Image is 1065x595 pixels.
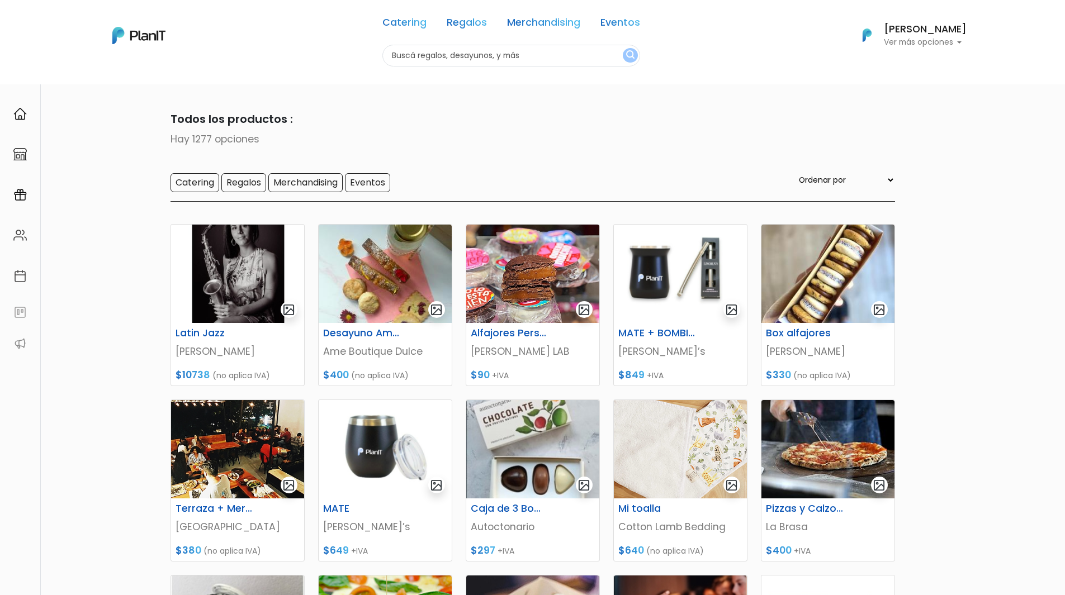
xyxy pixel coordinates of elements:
h6: [PERSON_NAME] [884,25,967,35]
input: Buscá regalos, desayunos, y más [382,45,640,66]
span: $400 [766,544,792,557]
h6: Latin Jazz [169,327,261,339]
img: gallery-light [282,303,295,316]
img: thumb_terraza.jpg [171,400,304,498]
a: gallery-light MATE [PERSON_NAME]’s $649 +IVA [318,399,452,561]
span: $90 [471,368,490,382]
img: gallery-light [578,303,590,316]
img: thumb_PHOTO-2021-06-03-19-26-04__1_.jpg [319,225,452,323]
img: home-e721727adea9d79c4d83392d1f703f7f8bce08238fde08b1acbfd93340b81755.svg [13,107,27,121]
p: Autoctonario [471,520,595,534]
img: gallery-light [578,479,590,492]
span: +IVA [647,370,664,381]
a: gallery-light Latin Jazz [PERSON_NAME] $10738 (no aplica IVA) [171,224,305,386]
h6: MATE + BOMBILLA [612,327,703,339]
img: gallery-light [282,479,295,492]
span: (no aplica IVA) [351,370,409,381]
span: $10738 [176,368,210,382]
img: gallery-light [725,479,738,492]
img: search_button-432b6d5273f82d61273b3651a40e1bd1b912527efae98b1b7a1b2c0702e16a8d.svg [626,50,635,61]
p: [PERSON_NAME]’s [323,520,447,534]
img: thumb_WhatsApp_Image_2022-09-28_at_09.18.48__1_.jpeg [761,225,894,323]
input: Merchandising [268,173,343,192]
a: gallery-light Pizzas y Calzones La Brasa $400 +IVA [761,399,895,561]
span: $297 [471,544,495,557]
p: [PERSON_NAME] [176,344,300,359]
img: thumb_image__copia___copia___copia___copia___copia___copia___copia___copia___copia___copia___copi... [171,225,304,323]
img: gallery-light [430,303,443,316]
span: (no aplica IVA) [646,545,704,556]
img: thumb_multiuso.png [614,400,747,498]
span: +IVA [794,545,811,556]
img: PlanIt Logo [855,23,879,47]
img: feedback-78b5a0c8f98aac82b08bfc38622c3050aee476f2c9584af64705fc4e61158814.svg [13,306,27,319]
img: thumb_pizza.jpg [761,400,894,498]
a: gallery-light Box alfajores [PERSON_NAME] $330 (no aplica IVA) [761,224,895,386]
img: calendar-87d922413cdce8b2cf7b7f5f62616a5cf9e4887200fb71536465627b3292af00.svg [13,269,27,283]
p: [GEOGRAPHIC_DATA] [176,520,300,534]
a: Merchandising [507,18,580,31]
a: gallery-light Terraza + Merienda [GEOGRAPHIC_DATA] $380 (no aplica IVA) [171,399,305,561]
a: gallery-light MATE + BOMBILLA [PERSON_NAME]’s $849 +IVA [613,224,747,386]
img: gallery-light [430,479,443,492]
h6: Caja de 3 Bombones [464,503,556,515]
a: gallery-light Caja de 3 Bombones Autoctonario $297 +IVA [466,399,600,561]
p: Ame Boutique Dulce [323,344,447,359]
img: thumb_Captura_de_pantalla_2025-03-14_094528.png [319,400,452,498]
span: $400 [323,368,349,382]
span: $640 [618,544,644,557]
span: $649 [323,544,349,557]
img: partners-52edf745621dab592f3b2c58e3bca9d71375a7ef29c3b500c9f145b62cc070d4.svg [13,337,27,350]
img: gallery-light [725,303,738,316]
span: $330 [766,368,791,382]
a: gallery-light Desayuno Ame 2 Ame Boutique Dulce $400 (no aplica IVA) [318,224,452,386]
input: Regalos [221,173,266,192]
h6: Terraza + Merienda [169,503,261,515]
span: (no aplica IVA) [793,370,851,381]
h6: Mi toalla [612,503,703,515]
p: Cotton Lamb Bedding [618,520,742,534]
span: (no aplica IVA) [212,370,270,381]
span: $849 [618,368,645,382]
p: La Brasa [766,520,890,534]
a: Catering [382,18,427,31]
p: [PERSON_NAME] LAB [471,344,595,359]
input: Catering [171,173,219,192]
h6: MATE [316,503,408,515]
img: gallery-light [873,303,886,316]
img: PlanIt Logo [112,27,165,44]
a: Regalos [447,18,487,31]
h6: Pizzas y Calzones [759,503,851,515]
h6: Desayuno Ame 2 [316,327,408,339]
a: Eventos [600,18,640,31]
button: PlanIt Logo [PERSON_NAME] Ver más opciones [848,21,967,50]
h6: Alfajores Personalizados [464,327,556,339]
img: gallery-light [873,479,886,492]
p: Ver más opciones [884,39,967,46]
img: campaigns-02234683943229c281be62815700db0a1741e53638e28bf9629b52c665b00959.svg [13,188,27,202]
p: Todos los productos : [171,111,895,127]
span: +IVA [351,545,368,556]
span: (no aplica IVA) [203,545,261,556]
p: [PERSON_NAME]’s [618,344,742,359]
span: +IVA [498,545,514,556]
img: marketplace-4ceaa7011d94191e9ded77b95e3339b90024bf715f7c57f8cf31f2d8c509eaba.svg [13,147,27,161]
img: thumb_Captura_de_pantalla_2025-03-14_094135.png [614,225,747,323]
a: gallery-light Alfajores Personalizados [PERSON_NAME] LAB $90 +IVA [466,224,600,386]
img: thumb_alfajor.jpg [466,225,599,323]
span: +IVA [492,370,509,381]
p: [PERSON_NAME] [766,344,890,359]
a: gallery-light Mi toalla Cotton Lamb Bedding $640 (no aplica IVA) [613,399,747,561]
h6: Box alfajores [759,327,851,339]
input: Eventos [345,173,390,192]
img: people-662611757002400ad9ed0e3c099ab2801c6687ba6c219adb57efc949bc21e19d.svg [13,229,27,242]
img: thumb_Captura_de_pantalla_2023-05-04_120753.jpg [466,400,599,498]
p: Hay 1277 opciones [171,132,895,146]
span: $380 [176,544,201,557]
